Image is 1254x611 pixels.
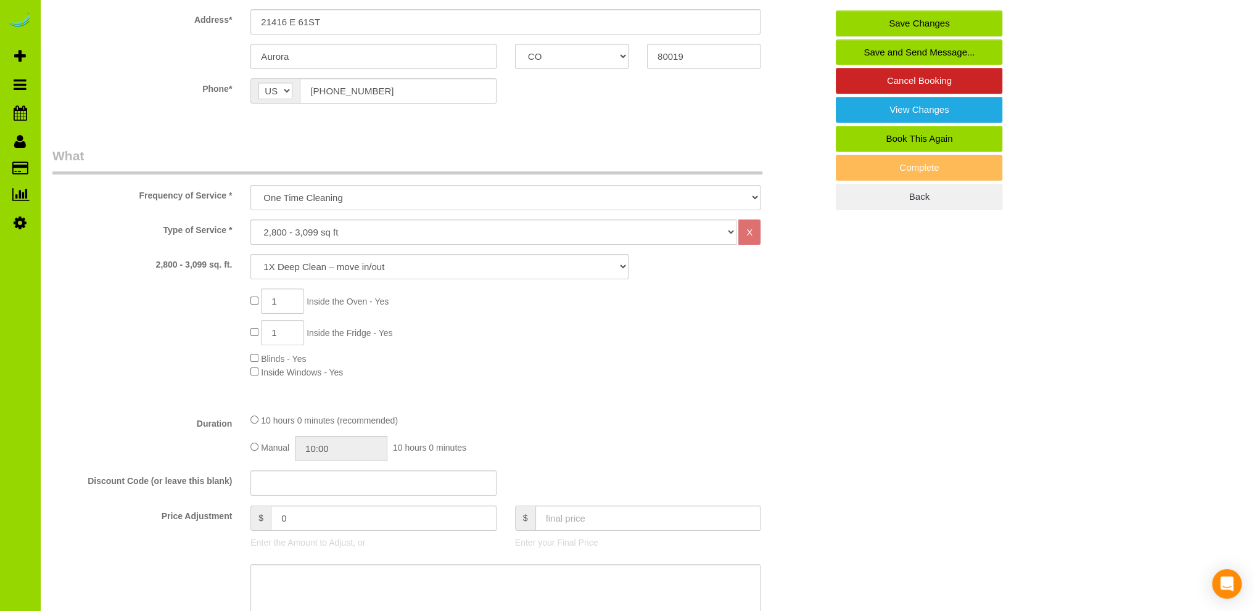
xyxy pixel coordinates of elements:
p: Enter the Amount to Adjust, or [250,536,496,549]
div: Open Intercom Messenger [1212,569,1242,599]
span: Inside Windows - Yes [261,367,343,377]
a: Book This Again [836,126,1002,152]
label: Frequency of Service * [43,185,241,202]
p: Enter your Final Price [515,536,761,549]
input: Zip Code* [647,44,761,69]
a: Back [836,184,1002,210]
label: Price Adjustment [43,506,241,522]
label: Address* [43,9,241,26]
label: Type of Service * [43,219,241,236]
input: Phone* [300,78,496,104]
span: 10 hours 0 minutes [393,443,466,453]
input: City* [250,44,496,69]
label: Discount Code (or leave this blank) [43,470,241,487]
span: Manual [261,443,289,453]
span: $ [250,506,271,531]
legend: What [52,147,762,174]
label: Phone* [43,78,241,95]
span: Blinds - Yes [261,354,306,364]
label: Duration [43,413,241,430]
span: $ [515,506,535,531]
input: final price [535,506,761,531]
span: Inside the Fridge - Yes [307,328,392,338]
a: Save and Send Message... [836,39,1002,65]
a: Save Changes [836,10,1002,36]
a: View Changes [836,97,1002,123]
a: Cancel Booking [836,68,1002,94]
img: Automaid Logo [7,12,32,30]
span: 10 hours 0 minutes (recommended) [261,416,398,425]
label: 2,800 - 3,099 sq. ft. [43,254,241,271]
span: Inside the Oven - Yes [307,297,389,306]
